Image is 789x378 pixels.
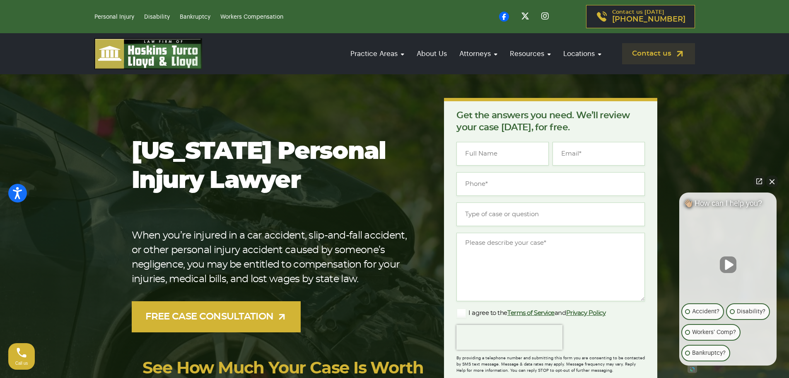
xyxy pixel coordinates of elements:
[94,38,202,69] img: logo
[612,15,685,24] span: [PHONE_NUMBER]
[766,176,778,187] button: Close Intaker Chat Widget
[456,350,645,374] div: By providing a telephone number and submitting this form you are consenting to be contacted by SM...
[456,325,562,350] iframe: reCAPTCHA
[688,366,697,373] a: Open intaker chat
[692,327,736,337] p: Workers' Comp?
[586,5,695,28] a: Contact us [DATE][PHONE_NUMBER]
[456,142,549,166] input: Full Name
[142,360,424,377] a: See How Much Your Case Is Worth
[180,14,210,20] a: Bankruptcy
[692,307,719,317] p: Accident?
[132,301,301,332] a: FREE CASE CONSULTATION
[553,142,645,166] input: Email*
[753,176,765,187] a: Open direct chat
[456,110,645,134] p: Get the answers you need. We’ll review your case [DATE], for free.
[94,14,134,20] a: Personal Injury
[15,361,28,366] span: Call us
[144,14,170,20] a: Disability
[455,42,502,66] a: Attorneys
[220,14,283,20] a: Workers Compensation
[456,172,645,196] input: Phone*
[507,310,555,316] a: Terms of Service
[506,42,555,66] a: Resources
[346,42,408,66] a: Practice Areas
[622,43,695,64] a: Contact us
[456,308,606,318] label: I agree to the and
[132,229,418,287] p: When you’re injured in a car accident, slip-and-fall accident, or other personal injury accident ...
[277,312,287,322] img: arrow-up-right-light.svg
[679,199,777,212] div: 👋🏼 How can I help you?
[737,307,765,317] p: Disability?
[720,256,736,273] button: Unmute video
[413,42,451,66] a: About Us
[132,137,418,195] h1: [US_STATE] Personal Injury Lawyer
[566,310,606,316] a: Privacy Policy
[692,348,726,358] p: Bankruptcy?
[456,202,645,226] input: Type of case or question
[612,10,685,24] p: Contact us [DATE]
[559,42,606,66] a: Locations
